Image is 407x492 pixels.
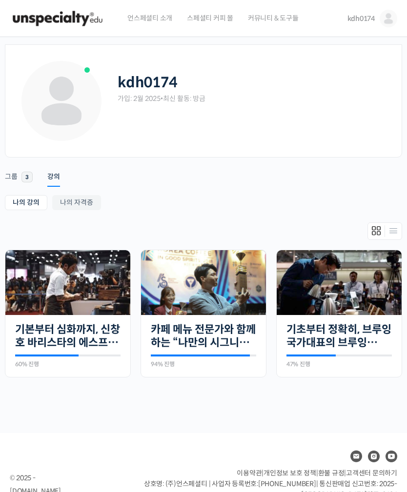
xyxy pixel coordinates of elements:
div: 그룹 [5,172,18,187]
div: 47% 진행 [286,361,392,367]
div: 60% 진행 [15,361,121,367]
a: 기본부터 심화까지, 신창호 바리스타의 에스프레소 AtoZ [15,323,121,350]
div: 강의 [47,172,60,187]
a: [PHONE_NUMBER] [258,479,316,488]
h2: kdh0174 [118,74,177,91]
a: 기초부터 정확히, 브루잉 국가대표의 브루잉 AtoZ 클래스 [286,323,392,350]
span: 고객센터 문의하기 [346,469,397,477]
a: 카페 메뉴 전문가와 함께하는 “나만의 시그니처 음료” 만들기 [151,323,256,350]
a: 나의 강의 [5,195,47,210]
div: 94% 진행 [151,361,256,367]
a: 나의 자격증 [52,195,101,210]
span: kdh0174 [347,14,375,23]
span: 3 [21,172,33,182]
nav: Sub Menu [5,195,402,213]
nav: Primary menu [5,160,402,184]
a: 개인정보 보호 정책 [264,469,316,477]
a: 강의 [47,160,60,184]
a: 그룹 3 [5,160,33,185]
div: Members directory secondary navigation [367,222,402,240]
a: 환불 규정 [318,469,345,477]
div: 가입: 2월 2025 최신 활동: 방금 [118,94,205,103]
img: Profile photo of kdh01741738580397 [20,59,103,142]
a: 이용약관 [237,469,262,477]
span: • [161,94,163,103]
